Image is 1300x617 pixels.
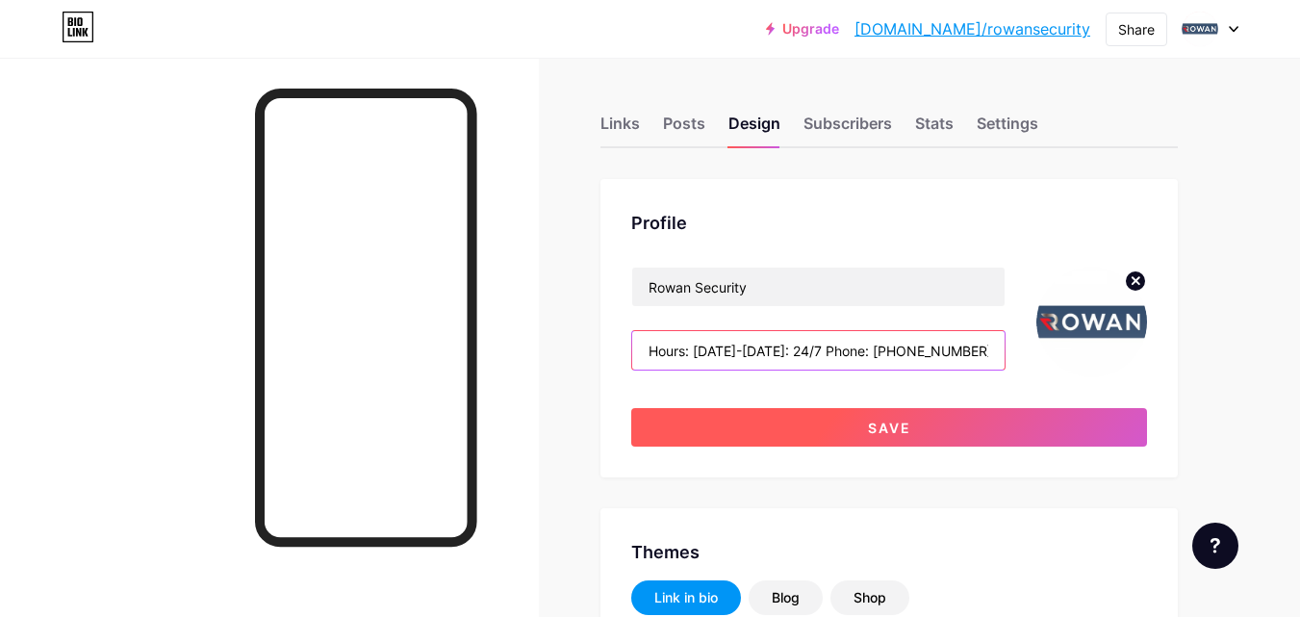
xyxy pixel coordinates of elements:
div: Design [728,112,780,146]
div: Share [1118,19,1155,39]
img: rowansecurity [1182,11,1218,47]
div: Subscribers [803,112,892,146]
div: Links [600,112,640,146]
div: Link in bio [654,588,718,607]
a: Upgrade [766,21,839,37]
button: Save [631,408,1147,447]
input: Bio [632,331,1005,370]
span: Save [868,420,911,436]
div: Themes [631,539,1147,565]
div: Stats [915,112,954,146]
div: Blog [772,588,800,607]
img: rowansecurity [1036,267,1147,377]
div: Posts [663,112,705,146]
div: Shop [854,588,886,607]
input: Name [632,268,1005,306]
div: Settings [977,112,1038,146]
div: Profile [631,210,1147,236]
a: [DOMAIN_NAME]/rowansecurity [854,17,1090,40]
